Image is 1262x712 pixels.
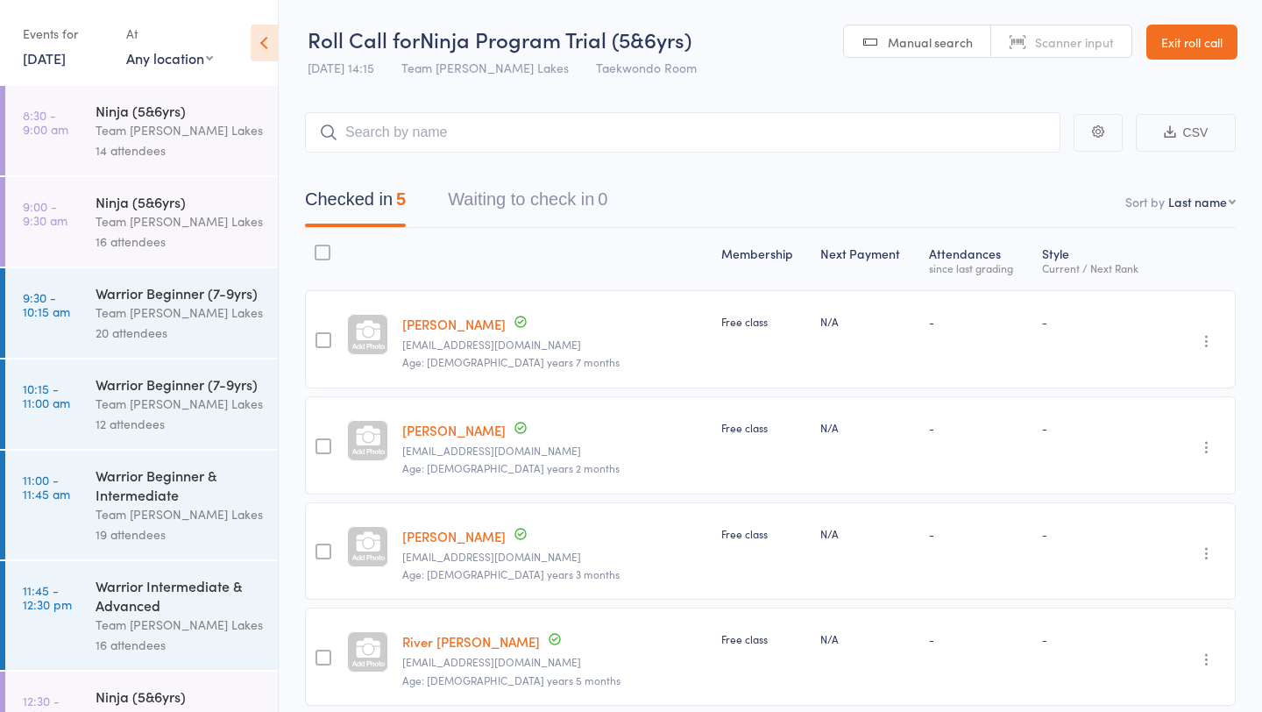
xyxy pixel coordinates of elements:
div: 0 [598,189,607,209]
div: - [1042,526,1155,541]
a: 9:30 -10:15 amWarrior Beginner (7-9yrs)Team [PERSON_NAME] Lakes20 attendees [5,268,278,358]
input: Search by name [305,112,1060,153]
button: Checked in5 [305,181,406,227]
div: At [126,19,213,48]
div: - [929,314,1028,329]
div: Next Payment [813,236,921,282]
span: Free class [721,420,768,435]
span: Free class [721,314,768,329]
span: Taekwondo Room [596,59,697,76]
div: - [1042,314,1155,329]
div: N/A [820,631,914,646]
span: Free class [721,631,768,646]
a: [PERSON_NAME] [402,421,506,439]
div: Style [1035,236,1162,282]
a: Exit roll call [1146,25,1237,60]
a: [PERSON_NAME] [402,315,506,333]
a: 11:00 -11:45 amWarrior Beginner & IntermediateTeam [PERSON_NAME] Lakes19 attendees [5,451,278,559]
div: 20 attendees [96,323,263,343]
span: Age: [DEMOGRAPHIC_DATA] years 3 months [402,566,620,581]
div: Warrior Intermediate & Advanced [96,576,263,615]
span: Team [PERSON_NAME] Lakes [401,59,569,76]
div: Warrior Beginner & Intermediate [96,466,263,504]
time: 11:00 - 11:45 am [23,473,70,501]
small: chriscag@live.com [402,445,707,457]
time: 9:30 - 10:15 am [23,290,70,318]
span: Scanner input [1035,33,1114,51]
small: lthompson11185@gmail.com [402,656,707,668]
div: Warrior Beginner (7-9yrs) [96,283,263,303]
small: stevefelsinger@gmail.com [402,551,707,563]
a: [PERSON_NAME] [402,527,506,545]
a: [DATE] [23,48,66,68]
div: 14 attendees [96,140,263,160]
span: Free class [721,526,768,541]
time: 11:45 - 12:30 pm [23,583,72,611]
div: N/A [820,526,914,541]
div: 16 attendees [96,231,263,252]
div: Ninja (5&6yrs) [96,687,263,706]
div: 12 attendees [96,414,263,434]
div: 16 attendees [96,635,263,655]
div: - [1042,420,1155,435]
time: 8:30 - 9:00 am [23,108,68,136]
div: Team [PERSON_NAME] Lakes [96,211,263,231]
span: Age: [DEMOGRAPHIC_DATA] years 2 months [402,460,620,475]
a: 10:15 -11:00 amWarrior Beginner (7-9yrs)Team [PERSON_NAME] Lakes12 attendees [5,360,278,449]
div: Team [PERSON_NAME] Lakes [96,504,263,524]
div: Team [PERSON_NAME] Lakes [96,303,263,323]
div: Team [PERSON_NAME] Lakes [96,120,263,140]
div: - [929,420,1028,435]
div: Any location [126,48,213,68]
span: Ninja Program Trial (5&6yrs) [420,25,691,53]
span: Age: [DEMOGRAPHIC_DATA] years 7 months [402,354,620,369]
button: CSV [1136,114,1236,152]
div: Atten­dances [922,236,1035,282]
div: Current / Next Rank [1042,262,1155,274]
div: - [929,526,1028,541]
div: - [929,631,1028,646]
label: Sort by [1125,193,1165,210]
span: [DATE] 14:15 [308,59,374,76]
a: 11:45 -12:30 pmWarrior Intermediate & AdvancedTeam [PERSON_NAME] Lakes16 attendees [5,561,278,670]
div: Last name [1168,193,1227,210]
span: Roll Call for [308,25,420,53]
div: N/A [820,314,914,329]
time: 10:15 - 11:00 am [23,381,70,409]
div: 5 [396,189,406,209]
div: Ninja (5&6yrs) [96,101,263,120]
div: Warrior Beginner (7-9yrs) [96,374,263,394]
span: Manual search [888,33,973,51]
span: Age: [DEMOGRAPHIC_DATA] years 5 months [402,673,620,687]
div: Team [PERSON_NAME] Lakes [96,615,263,635]
time: 9:00 - 9:30 am [23,199,67,227]
button: Waiting to check in0 [448,181,607,227]
div: since last grading [929,262,1028,274]
div: Events for [23,19,109,48]
div: N/A [820,420,914,435]
div: - [1042,631,1155,646]
a: 8:30 -9:00 amNinja (5&6yrs)Team [PERSON_NAME] Lakes14 attendees [5,86,278,175]
a: 9:00 -9:30 amNinja (5&6yrs)Team [PERSON_NAME] Lakes16 attendees [5,177,278,267]
div: Ninja (5&6yrs) [96,192,263,211]
div: 19 attendees [96,524,263,545]
small: chriscag@live.com [402,338,707,351]
div: Team [PERSON_NAME] Lakes [96,394,263,414]
div: Membership [714,236,813,282]
a: River [PERSON_NAME] [402,632,540,651]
